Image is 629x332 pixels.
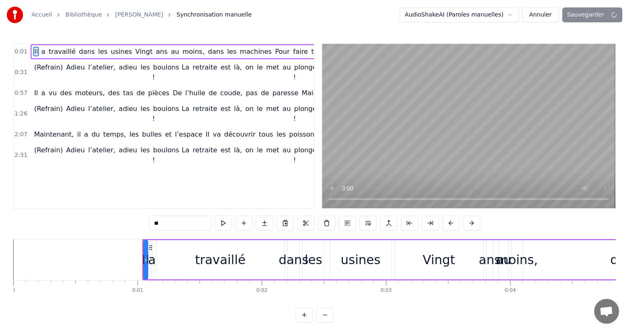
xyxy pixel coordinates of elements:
span: poissons [288,130,318,139]
span: boulons ! [152,145,179,165]
span: là, [233,104,243,113]
nav: breadcrumb [31,11,252,19]
div: 0:03 [381,287,392,294]
span: Synchronisation manuelle [176,11,252,19]
span: faire [292,47,309,56]
span: les [140,63,151,72]
span: il [76,130,82,139]
span: les [140,104,151,113]
span: et [164,130,173,139]
span: l’huile [184,88,206,98]
span: Il [205,130,210,139]
span: Adieu [65,145,86,155]
span: met [265,104,280,113]
span: adieu [118,63,138,72]
div: au [496,250,511,269]
span: Mais [301,88,318,98]
span: dans [78,47,96,56]
span: va [212,130,222,139]
span: vu [48,88,58,98]
span: Vingt [135,47,154,56]
span: a [41,47,46,56]
span: au [170,47,180,56]
span: des [107,88,120,98]
span: De [172,88,183,98]
div: les [305,250,322,269]
span: machines [239,47,272,56]
div: a [148,250,156,269]
span: (Refrain) [33,145,63,155]
span: a [83,130,89,139]
div: 0:01 [132,287,143,294]
span: Il [33,47,39,56]
span: l’atelier, [87,63,116,72]
span: a [41,88,46,98]
span: La [181,145,190,155]
span: est [220,104,231,113]
span: découvrir [223,130,256,139]
span: tous [258,130,274,139]
span: Adieu [65,104,86,113]
div: travaillé [195,250,246,269]
div: 0 [12,287,15,294]
span: les [129,130,140,139]
span: est [220,63,231,72]
span: des [59,88,72,98]
span: usines [110,47,133,56]
span: de [260,88,270,98]
span: retraite [192,104,218,113]
div: Vingt [423,250,455,269]
span: retraite [192,145,218,155]
span: Maintenant, [33,130,75,139]
a: Bibliothèque [65,11,102,19]
span: les [276,130,287,139]
span: La [181,63,190,72]
span: on [245,63,255,72]
span: met [265,145,280,155]
span: bulles [141,130,162,139]
span: pas [245,88,258,98]
span: au [282,63,292,72]
span: boulons ! [152,104,179,123]
span: 0:01 [14,48,27,56]
span: pièces [147,88,170,98]
span: met [265,63,280,72]
span: plongeon ! [293,63,325,82]
span: travaillé [48,47,76,56]
div: usines [341,250,381,269]
span: est [220,145,231,155]
span: tourner [311,47,337,56]
span: on [245,104,255,113]
span: le [256,63,263,72]
span: coude, [219,88,243,98]
span: plongeon ! [293,104,325,123]
span: de [208,88,218,98]
span: 0:57 [14,89,27,97]
span: retraite [192,63,218,72]
a: Accueil [31,11,52,19]
span: l’espace [174,130,203,139]
div: moins, [496,250,538,269]
span: 1:26 [14,110,27,118]
span: les [227,47,238,56]
span: au [282,104,292,113]
div: dans [279,250,308,269]
span: au [282,145,292,155]
span: le [256,145,263,155]
span: temps, [102,130,127,139]
span: 2:07 [14,130,27,139]
span: paresse [272,88,299,98]
span: La [181,104,190,113]
span: moins, [182,47,205,56]
span: boulons ! [152,63,179,82]
span: Il [33,88,39,98]
span: adieu [118,145,138,155]
a: [PERSON_NAME] [115,11,163,19]
span: Adieu [65,63,86,72]
div: ans [479,250,501,269]
span: les [140,145,151,155]
span: ans [155,47,168,56]
button: Annuler [522,7,559,22]
span: là, [233,145,243,155]
span: de [136,88,146,98]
